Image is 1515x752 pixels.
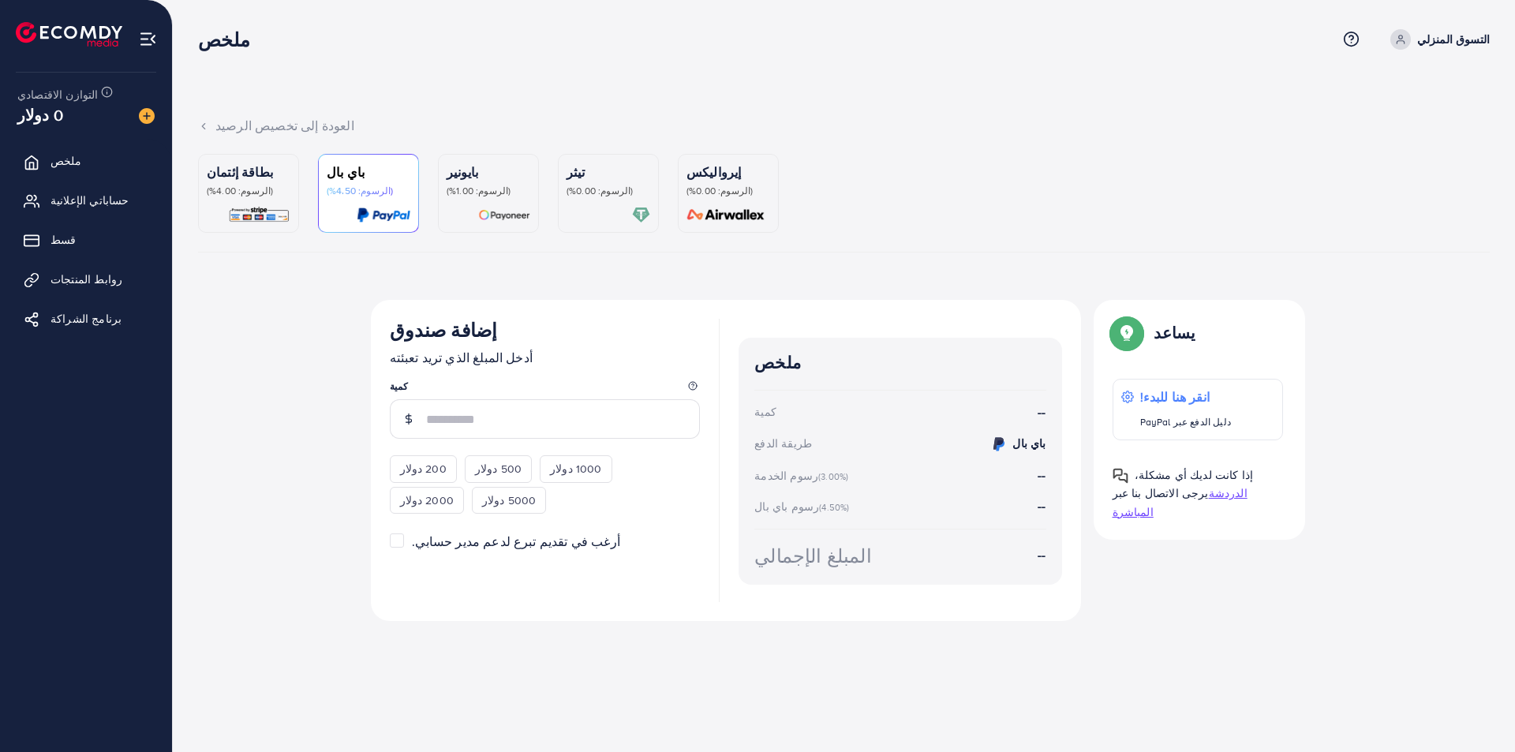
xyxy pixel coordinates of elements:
font: المبلغ الإجمالي [754,542,871,569]
a: روابط المنتجات [12,264,160,295]
font: كمية [390,380,409,393]
font: ملخص [198,26,251,53]
iframe: محادثة [1448,681,1503,740]
img: بطاقة [357,206,410,224]
font: 200 دولار [400,461,447,477]
font: -- [1038,497,1046,514]
img: صورة [139,108,155,124]
font: 5000 دولار [482,492,536,508]
font: إذا كانت لديك أي مشكلة، يرجى الاتصال بنا عبر [1113,467,1254,501]
font: بايونير [447,163,478,181]
a: قسط [12,224,160,256]
font: -- [1038,546,1046,563]
font: كمية [754,404,776,420]
font: بطاقة إئتمان [207,163,273,181]
font: (الرسوم: 0.00%) [686,184,753,197]
img: بطاقة [682,206,770,224]
a: ملخص [12,145,160,177]
font: التوازن الاقتصادي [17,87,99,103]
font: إضافة صندوق [390,316,498,343]
font: (الرسوم: 0.00%) [567,184,633,197]
font: روابط المنتجات [50,271,122,287]
font: (الرسوم: 4.50%) [327,184,393,197]
font: 1000 دولار [550,461,601,477]
font: الدردشة المباشرة [1113,485,1248,519]
img: بطاقة [478,206,530,224]
font: 2000 دولار [400,492,454,508]
font: ملخص [754,351,801,374]
font: (الرسوم: 4.00%) [207,184,273,197]
font: التسوق المنزلي [1417,32,1490,47]
font: باي بال [1012,436,1046,451]
font: رسوم باي بال [754,499,819,514]
font: (4.50%) [819,501,849,514]
a: برنامج الشراكة [12,303,160,335]
img: دليل النوافذ المنبثقة [1113,468,1128,484]
img: قائمة طعام [139,30,157,48]
font: أرغب في تقديم تبرع لدعم مدير حسابي. [412,533,620,550]
font: يساعد [1154,321,1196,344]
font: إيرواليكس [686,163,741,181]
font: تيثر [567,163,585,181]
img: الشعار [16,22,122,47]
font: رسوم الخدمة [754,468,818,484]
font: انقر هنا للبدء! [1140,388,1210,406]
a: التسوق المنزلي [1384,29,1490,50]
font: ملخص [50,153,82,169]
font: 0 دولار [17,103,63,126]
font: العودة إلى تخصيص الرصيد [215,117,354,134]
font: دليل الدفع عبر PayPal [1140,415,1231,428]
font: -- [1038,466,1046,484]
font: -- [1038,403,1046,421]
font: قسط [50,232,76,248]
font: طريقة الدفع [754,436,812,451]
font: (الرسوم: 1.00%) [447,184,511,197]
font: أدخل المبلغ الذي تريد تعبئته [390,349,533,366]
img: دليل النوافذ المنبثقة [1113,319,1141,347]
a: حساباتي الإعلانية [12,185,160,216]
img: بطاقة [228,206,290,224]
font: 500 دولار [475,461,522,477]
font: (3.00%) [818,470,848,483]
img: بطاقة [632,206,650,224]
img: ائتمان [989,435,1008,454]
font: برنامج الشراكة [50,311,122,327]
font: باي بال [327,163,365,181]
font: حساباتي الإعلانية [50,193,129,208]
